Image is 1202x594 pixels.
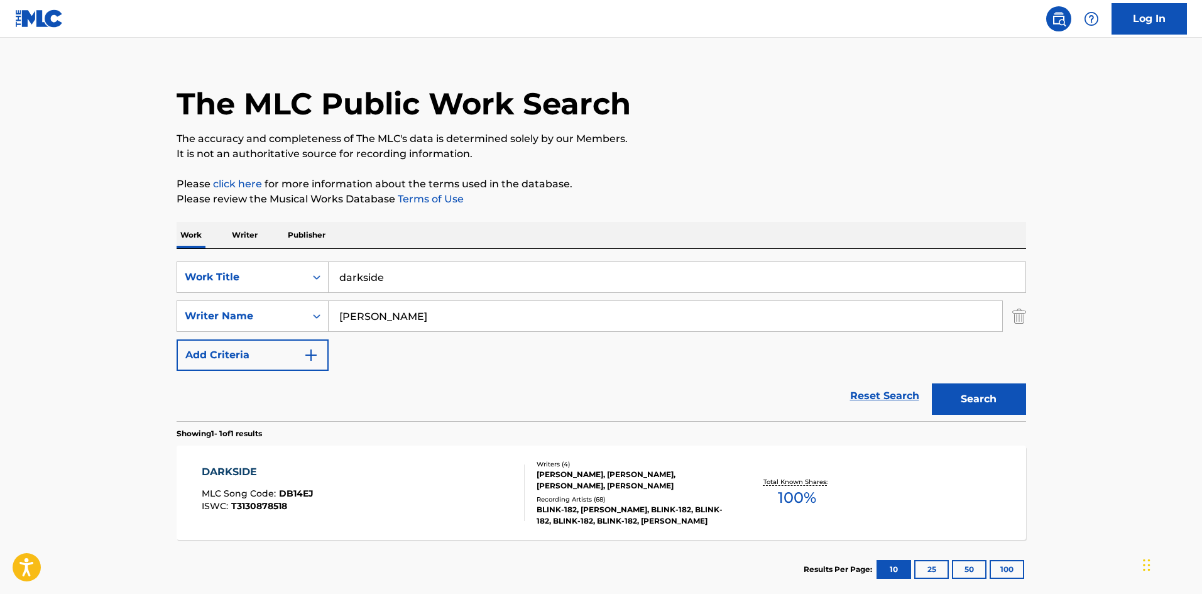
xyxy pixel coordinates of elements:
div: Help [1079,6,1104,31]
a: Terms of Use [395,193,464,205]
div: BLINK-182, [PERSON_NAME], BLINK-182, BLINK-182, BLINK-182, BLINK-182, [PERSON_NAME] [537,504,726,527]
button: Add Criteria [177,339,329,371]
a: Log In [1112,3,1187,35]
img: 9d2ae6d4665cec9f34b9.svg [303,348,319,363]
p: Total Known Shares: [763,477,831,487]
div: Work Title [185,270,298,285]
div: DARKSIDE [202,465,314,480]
p: Please for more information about the terms used in the database. [177,177,1026,192]
p: Work [177,222,205,248]
button: 25 [914,560,949,579]
img: Delete Criterion [1012,300,1026,332]
div: Recording Artists ( 68 ) [537,495,726,504]
button: 10 [877,560,911,579]
h1: The MLC Public Work Search [177,85,631,123]
span: MLC Song Code : [202,488,279,499]
img: help [1084,11,1099,26]
a: Reset Search [844,382,926,410]
span: 100 % [778,487,816,509]
form: Search Form [177,261,1026,421]
div: [PERSON_NAME], [PERSON_NAME], [PERSON_NAME], [PERSON_NAME] [537,469,726,492]
span: ISWC : [202,500,231,512]
img: search [1051,11,1066,26]
div: Drag [1143,546,1150,584]
p: Publisher [284,222,329,248]
a: click here [213,178,262,190]
button: Search [932,383,1026,415]
div: Writers ( 4 ) [537,459,726,469]
span: T3130878518 [231,500,287,512]
p: Results Per Page: [804,564,875,575]
iframe: Chat Widget [1139,534,1202,594]
a: DARKSIDEMLC Song Code:DB14EJISWC:T3130878518Writers (4)[PERSON_NAME], [PERSON_NAME], [PERSON_NAME... [177,446,1026,540]
button: 100 [990,560,1024,579]
span: DB14EJ [279,488,314,499]
p: Writer [228,222,261,248]
p: Please review the Musical Works Database [177,192,1026,207]
p: It is not an authoritative source for recording information. [177,146,1026,162]
p: The accuracy and completeness of The MLC's data is determined solely by our Members. [177,131,1026,146]
a: Public Search [1046,6,1071,31]
div: Writer Name [185,309,298,324]
p: Showing 1 - 1 of 1 results [177,428,262,439]
button: 50 [952,560,986,579]
img: MLC Logo [15,9,63,28]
